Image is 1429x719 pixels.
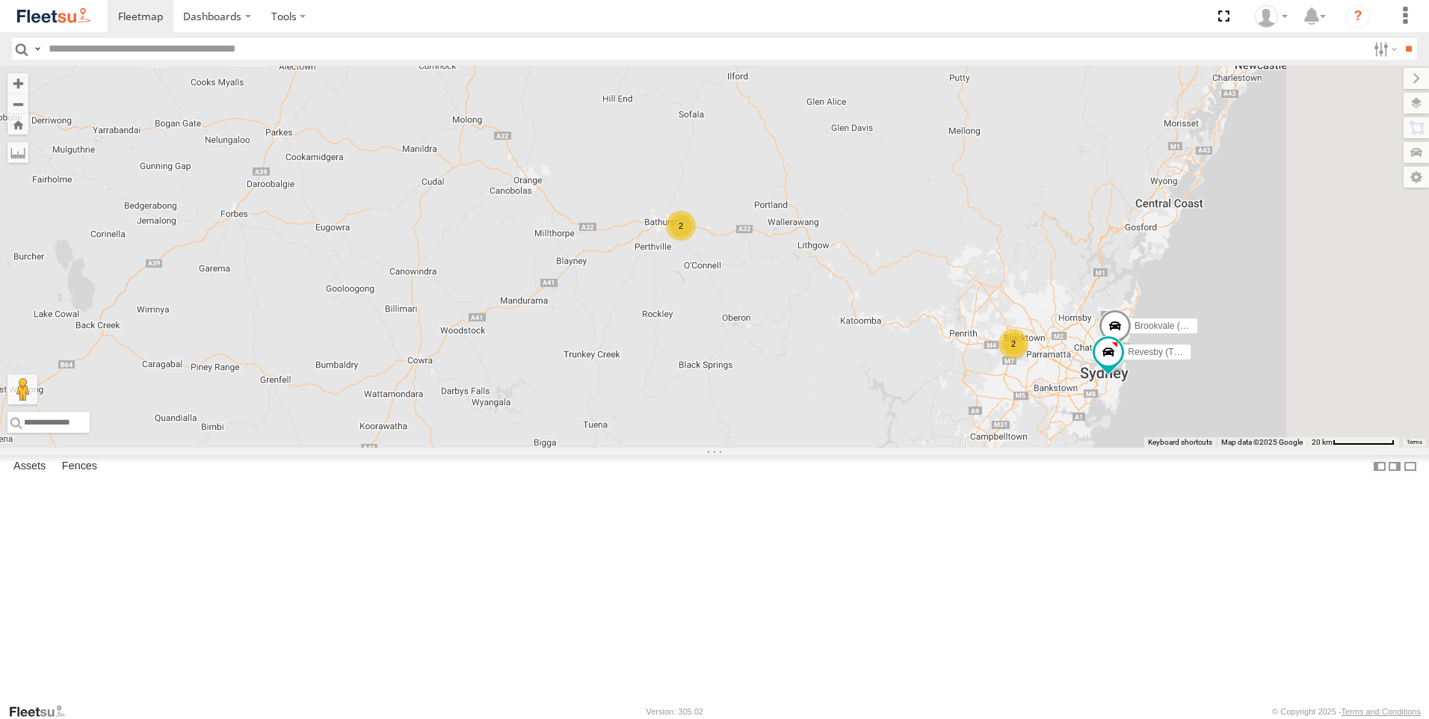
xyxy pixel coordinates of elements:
label: Measure [7,142,28,163]
a: Terms and Conditions [1342,707,1421,716]
span: 20 km [1312,438,1333,446]
button: Zoom out [7,93,28,114]
a: Visit our Website [8,704,77,719]
button: Zoom in [7,73,28,93]
button: Zoom Home [7,114,28,135]
label: Assets [6,456,53,477]
label: Map Settings [1404,167,1429,188]
label: Fences [55,456,105,477]
button: Keyboard shortcuts [1148,437,1212,448]
label: Dock Summary Table to the Right [1387,455,1402,477]
span: Brookvale (T10 - [PERSON_NAME]) [1135,321,1280,331]
a: Terms [1407,439,1422,445]
div: Peter Groves [1250,5,1293,28]
div: Version: 305.02 [646,707,703,716]
div: 2 [999,329,1028,359]
i: ? [1346,4,1370,28]
label: Dock Summary Table to the Left [1372,455,1387,477]
div: © Copyright 2025 - [1272,707,1421,716]
button: Drag Pegman onto the map to open Street View [7,374,37,404]
label: Search Filter Options [1368,38,1400,60]
div: 2 [666,211,696,241]
button: Map Scale: 20 km per 79 pixels [1307,437,1399,448]
label: Hide Summary Table [1403,455,1418,477]
label: Search Query [31,38,43,60]
span: Map data ©2025 Google [1221,438,1303,446]
img: fleetsu-logo-horizontal.svg [15,6,93,26]
span: Revesby (T07 - [PERSON_NAME]) [1128,346,1268,357]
